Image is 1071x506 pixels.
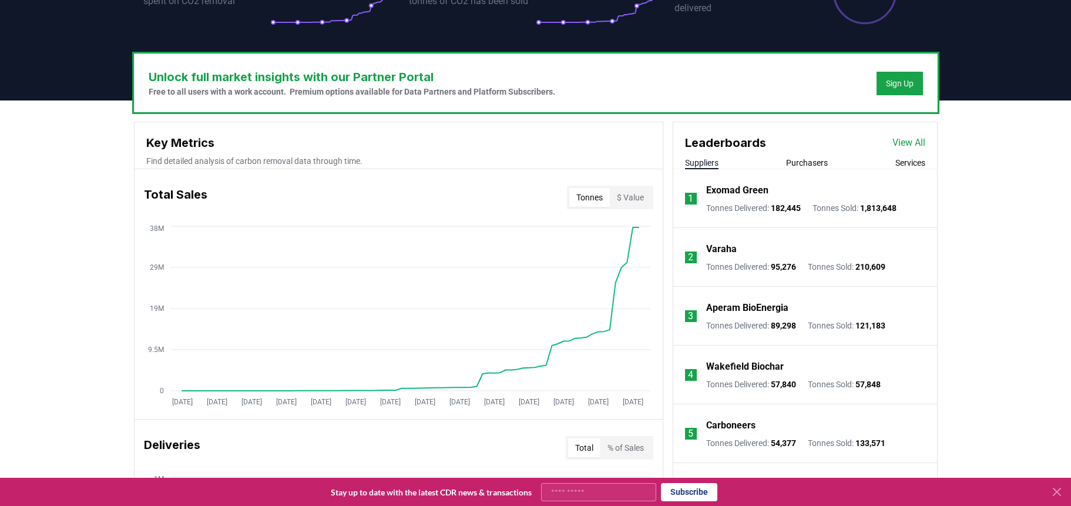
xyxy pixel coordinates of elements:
tspan: [DATE] [206,398,227,406]
tspan: 38M [150,224,164,233]
a: Wakefield Biochar [706,360,784,374]
a: Exomad Green [706,183,768,197]
button: Services [895,157,925,169]
p: 2 [688,250,693,264]
a: Sign Up [886,78,914,89]
tspan: [DATE] [310,398,331,406]
a: Aperam BioEnergia [706,301,788,315]
p: Tonnes Delivered : [706,437,796,449]
tspan: [DATE] [172,398,192,406]
span: 210,609 [855,262,885,272]
button: Purchasers [786,157,828,169]
tspan: [DATE] [345,398,365,406]
p: Tonnes Sold : [808,437,885,449]
tspan: [DATE] [587,398,608,406]
span: 121,183 [855,321,885,330]
tspan: 0 [160,387,164,395]
tspan: 29M [150,263,164,272]
a: Varaha [706,242,737,256]
span: 182,445 [771,203,801,213]
tspan: [DATE] [380,398,400,406]
tspan: 1M [154,475,164,483]
span: 1,813,648 [860,203,897,213]
button: Sign Up [877,72,923,95]
span: 54,377 [771,438,796,448]
span: 89,298 [771,321,796,330]
p: Tonnes Sold : [808,261,885,273]
button: Total [568,438,600,457]
h3: Key Metrics [146,134,651,152]
h3: Unlock full market insights with our Partner Portal [149,68,555,86]
tspan: [DATE] [622,398,643,406]
span: 57,848 [855,380,881,389]
button: Tonnes [569,188,610,207]
p: 5 [688,427,693,441]
tspan: 19M [150,304,164,313]
span: 57,840 [771,380,796,389]
tspan: [DATE] [241,398,261,406]
tspan: [DATE] [553,398,573,406]
p: Free to all users with a work account. Premium options available for Data Partners and Platform S... [149,86,555,98]
span: 133,571 [855,438,885,448]
button: % of Sales [600,438,651,457]
p: 3 [688,309,693,323]
p: Tonnes Delivered : [706,320,796,331]
h3: Total Sales [144,186,207,209]
h3: Leaderboards [685,134,766,152]
tspan: [DATE] [484,398,504,406]
p: Tonnes Sold : [813,202,897,214]
h3: Deliveries [144,436,200,460]
button: Suppliers [685,157,719,169]
span: 95,276 [771,262,796,272]
tspan: [DATE] [449,398,469,406]
p: Tonnes Delivered : [706,378,796,390]
p: Tonnes Sold : [808,378,881,390]
p: Tonnes Sold : [808,320,885,331]
a: Carboneers [706,418,756,433]
p: Tonnes Delivered : [706,261,796,273]
p: Find detailed analysis of carbon removal data through time. [146,155,651,167]
tspan: [DATE] [518,398,539,406]
tspan: 9.5M [148,346,164,354]
p: Tonnes Delivered : [706,202,801,214]
p: 1 [688,192,693,206]
tspan: [DATE] [276,398,296,406]
tspan: [DATE] [414,398,435,406]
p: 4 [688,368,693,382]
a: View All [892,136,925,150]
button: $ Value [610,188,651,207]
